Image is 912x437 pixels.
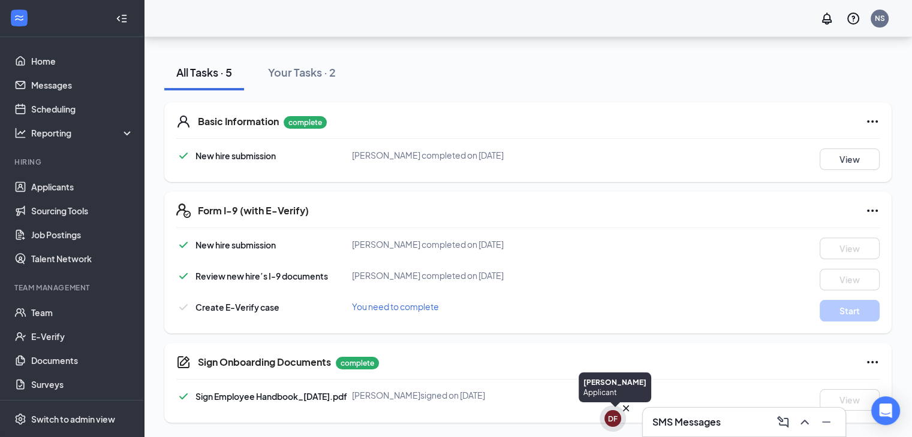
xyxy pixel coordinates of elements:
a: Surveys [31,372,134,396]
span: Create E-Verify case [195,302,279,312]
p: complete [284,116,327,129]
div: Your Tasks · 2 [268,65,336,80]
svg: Checkmark [176,148,191,163]
a: Team [31,301,134,324]
svg: FormI9EVerifyIcon [176,204,191,218]
button: ComposeMessage [773,412,793,432]
span: [PERSON_NAME] completed on [DATE] [352,239,504,250]
span: You need to complete [352,301,439,312]
h5: Form I-9 (with E-Verify) [198,204,309,217]
button: Start [820,300,880,321]
h5: Sign Onboarding Documents [198,356,331,369]
div: Team Management [14,283,131,293]
svg: ChevronUp [797,415,812,429]
a: Scheduling [31,97,134,121]
svg: Checkmark [176,269,191,283]
a: Sourcing Tools [31,199,134,223]
div: DF [608,414,618,424]
svg: Ellipses [865,355,880,369]
a: Home [31,49,134,73]
a: Applicants [31,175,134,199]
button: View [820,389,880,411]
div: Hiring [14,157,131,167]
span: [PERSON_NAME] completed on [DATE] [352,270,504,281]
svg: CompanyDocumentIcon [176,355,191,369]
div: Applicant [583,387,646,397]
svg: WorkstreamLogo [13,12,25,24]
div: All Tasks · 5 [176,65,232,80]
svg: Ellipses [865,114,880,129]
button: View [820,238,880,259]
a: E-Verify [31,324,134,348]
h5: Basic Information [198,115,279,128]
span: New hire submission [195,150,276,161]
span: New hire submission [195,239,276,250]
a: Job Postings [31,223,134,247]
div: [PERSON_NAME] signed on [DATE] [352,389,586,401]
p: complete [336,357,379,369]
button: View [820,148,880,170]
div: [PERSON_NAME] [583,377,646,387]
span: Review new hire’s I-9 documents [195,271,328,281]
a: Documents [31,348,134,372]
button: Minimize [817,412,836,432]
svg: QuestionInfo [846,11,860,26]
div: Open Intercom Messenger [871,396,900,425]
svg: Checkmark [176,238,191,252]
button: View [820,269,880,290]
svg: Cross [620,402,632,414]
a: Messages [31,73,134,97]
svg: Minimize [819,415,833,429]
svg: ComposeMessage [776,415,790,429]
a: Talent Network [31,247,134,271]
svg: Settings [14,413,26,425]
svg: Checkmark [176,389,191,403]
svg: User [176,114,191,129]
svg: Collapse [116,13,128,25]
span: [PERSON_NAME] completed on [DATE] [352,150,504,160]
div: NS [875,13,885,23]
h3: SMS Messages [652,415,721,429]
svg: Analysis [14,127,26,139]
svg: Ellipses [865,204,880,218]
span: Sign Employee Handbook_[DATE].pdf [195,391,347,402]
svg: Checkmark [176,300,191,314]
button: ChevronUp [795,412,814,432]
div: Switch to admin view [31,413,115,425]
div: Reporting [31,127,134,139]
svg: Notifications [820,11,834,26]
